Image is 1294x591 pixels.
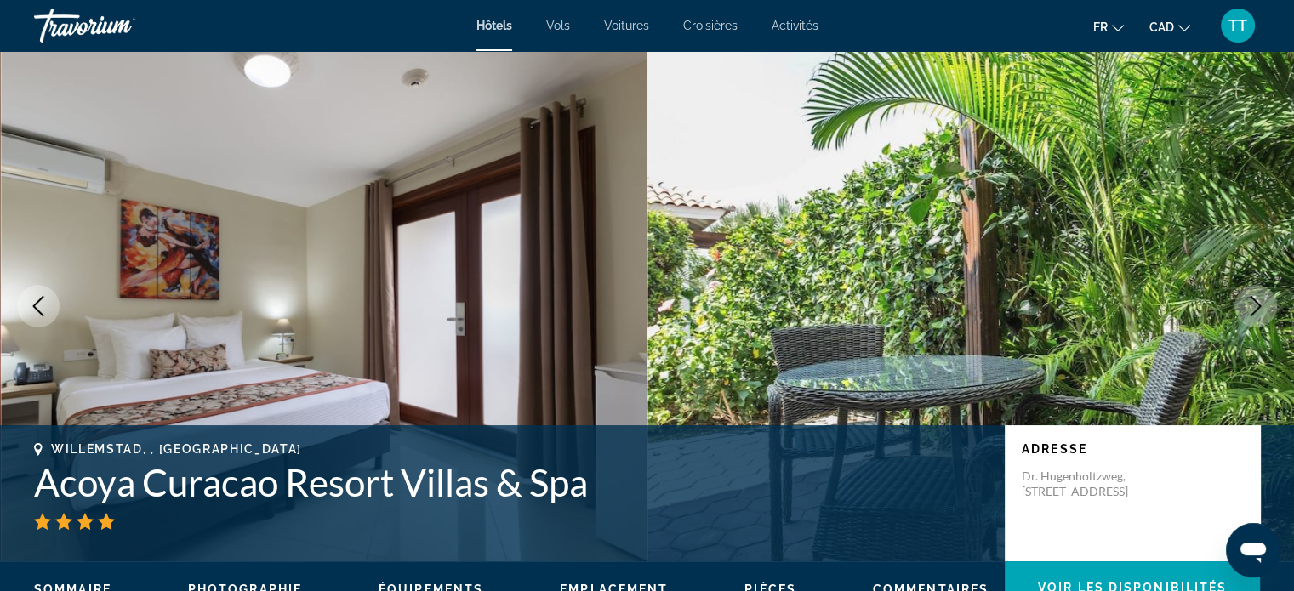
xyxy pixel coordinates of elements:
span: Willemstad, , [GEOGRAPHIC_DATA] [51,442,302,456]
button: User Menu [1216,8,1260,43]
a: Vols [546,19,570,32]
span: fr [1093,20,1108,34]
a: Voitures [604,19,649,32]
button: Change language [1093,14,1124,39]
a: Travorium [34,3,204,48]
h1: Acoya Curacao Resort Villas & Spa [34,460,988,504]
a: Activités [772,19,818,32]
button: Previous image [17,285,60,327]
iframe: Bouton de lancement de la fenêtre de messagerie [1226,523,1280,577]
span: TT [1228,17,1247,34]
p: Adresse [1022,442,1243,456]
a: Hôtels [476,19,512,32]
a: Croisières [683,19,738,32]
span: CAD [1149,20,1174,34]
p: Dr. Hugenholtzweg, [STREET_ADDRESS] [1022,469,1158,499]
button: Change currency [1149,14,1190,39]
button: Next image [1234,285,1277,327]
